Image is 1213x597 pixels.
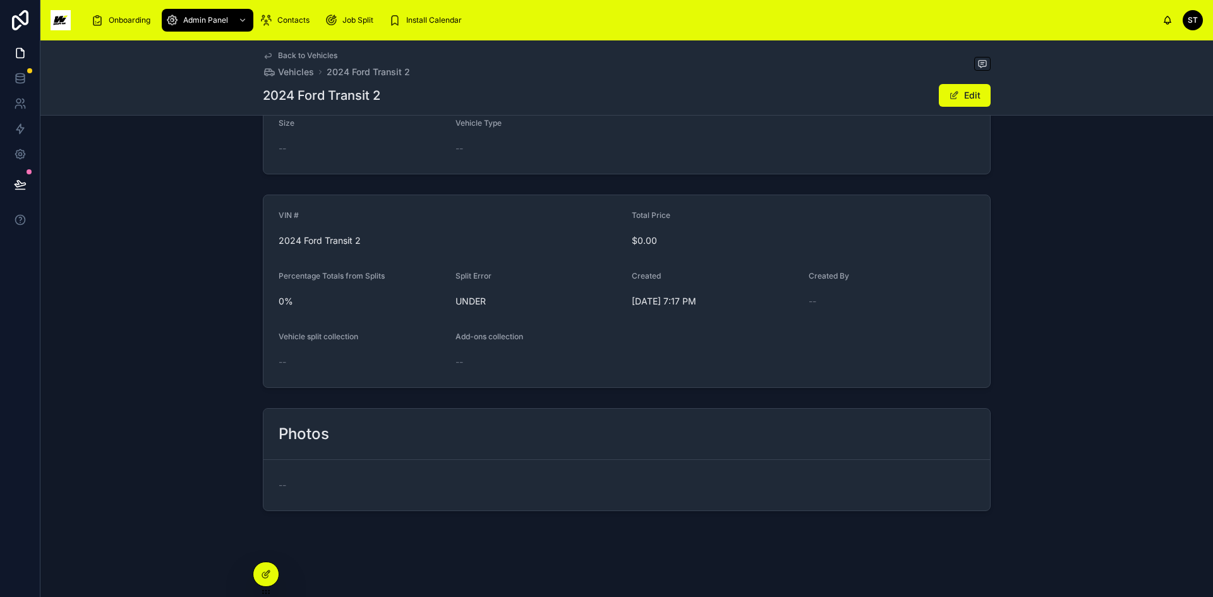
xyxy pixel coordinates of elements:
[632,271,661,280] span: Created
[51,10,71,30] img: App logo
[279,479,286,491] span: --
[81,6,1162,34] div: scrollable content
[263,51,337,61] a: Back to Vehicles
[632,295,799,308] span: [DATE] 7:17 PM
[456,332,523,341] span: Add-ons collection
[263,66,314,78] a: Vehicles
[939,84,991,107] button: Edit
[278,66,314,78] span: Vehicles
[256,9,318,32] a: Contacts
[456,142,463,155] span: --
[327,66,410,78] a: 2024 Ford Transit 2
[279,142,286,155] span: --
[809,271,849,280] span: Created By
[406,15,462,25] span: Install Calendar
[632,234,975,247] span: $0.00
[279,295,445,308] span: 0%
[162,9,253,32] a: Admin Panel
[279,332,358,341] span: Vehicle split collection
[632,210,670,220] span: Total Price
[109,15,150,25] span: Onboarding
[1188,15,1198,25] span: ST
[279,234,622,247] span: 2024 Ford Transit 2
[456,271,492,280] span: Split Error
[456,118,502,128] span: Vehicle Type
[279,271,385,280] span: Percentage Totals from Splits
[342,15,373,25] span: Job Split
[385,9,471,32] a: Install Calendar
[277,15,310,25] span: Contacts
[809,295,816,308] span: --
[263,87,380,104] h1: 2024 Ford Transit 2
[456,356,463,368] span: --
[278,51,337,61] span: Back to Vehicles
[279,210,299,220] span: VIN #
[87,9,159,32] a: Onboarding
[279,118,294,128] span: Size
[279,356,286,368] span: --
[321,9,382,32] a: Job Split
[456,295,622,308] span: UNDER
[279,424,329,444] h2: Photos
[183,15,228,25] span: Admin Panel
